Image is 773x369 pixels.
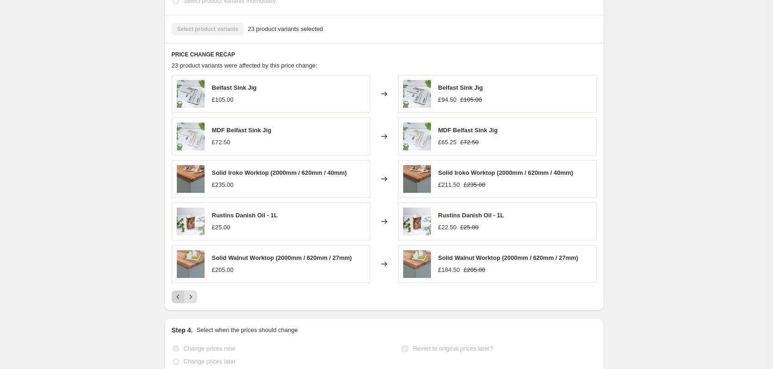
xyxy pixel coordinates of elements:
img: solid-iroko-worktop_80x.jpg [403,165,431,193]
strike: £25.00 [460,223,479,232]
img: belfast-sink-jig_80x.jpg [403,80,431,108]
strike: £105.00 [460,95,482,105]
span: Belfast Sink Jig [212,84,257,91]
span: Change prices later [184,358,236,365]
span: Belfast Sink Jig [438,84,483,91]
div: £72.50 [212,138,231,147]
img: solid-walnut-worktop_80x.jpg [403,250,431,278]
img: solid-walnut-worktop_80x.jpg [177,250,205,278]
span: Revert to original prices later? [413,345,493,352]
strike: £235.00 [464,180,486,190]
img: mdf-belfast-sink-jig_80x.jpg [403,123,431,150]
strike: £72.50 [460,138,479,147]
img: rustins-danish-oil-1l_80x.jpg [403,208,431,235]
strike: £205.00 [464,265,486,275]
div: £184.50 [438,265,460,275]
span: Solid Iroko Worktop (2000mm / 620mm / 40mm) [438,169,574,176]
div: £65.25 [438,138,457,147]
img: rustins-danish-oil-1l_80x.jpg [177,208,205,235]
span: Rustins Danish Oil - 1L [212,212,278,219]
span: Change prices now [184,345,235,352]
div: £105.00 [212,95,234,105]
h6: PRICE CHANGE RECAP [172,51,597,58]
button: Next [184,290,197,303]
h2: Step 4. [172,326,193,335]
span: MDF Belfast Sink Jig [212,127,272,134]
span: 23 product variants selected [248,25,323,34]
span: Solid Iroko Worktop (2000mm / 620mm / 40mm) [212,169,347,176]
div: £94.50 [438,95,457,105]
div: £205.00 [212,265,234,275]
span: Solid Walnut Worktop (2000mm / 620mm / 27mm) [438,254,579,261]
div: £25.00 [212,223,231,232]
img: belfast-sink-jig_80x.jpg [177,80,205,108]
span: 23 product variants were affected by this price change: [172,62,318,69]
p: Select when the prices should change [196,326,298,335]
span: Solid Walnut Worktop (2000mm / 620mm / 27mm) [212,254,352,261]
div: £211.50 [438,180,460,190]
img: mdf-belfast-sink-jig_80x.jpg [177,123,205,150]
span: MDF Belfast Sink Jig [438,127,498,134]
img: solid-iroko-worktop_80x.jpg [177,165,205,193]
nav: Pagination [172,290,197,303]
button: Previous [172,290,185,303]
div: £22.50 [438,223,457,232]
span: Rustins Danish Oil - 1L [438,212,504,219]
div: £235.00 [212,180,234,190]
